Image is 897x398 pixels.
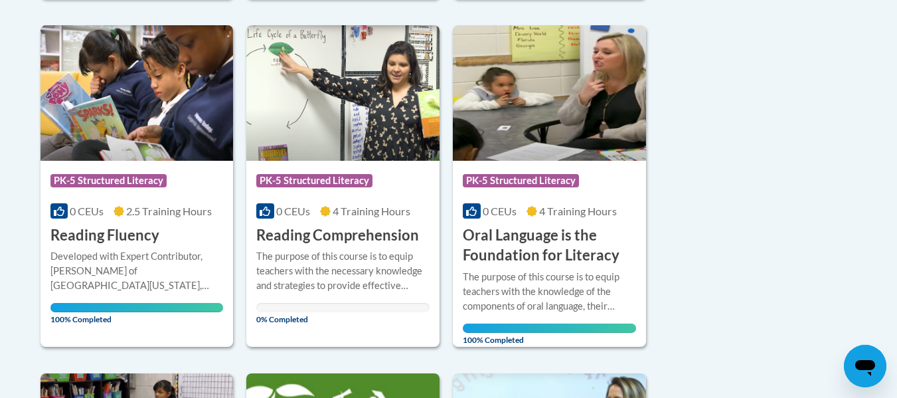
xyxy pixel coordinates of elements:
[483,205,517,217] span: 0 CEUs
[333,205,410,217] span: 4 Training Hours
[41,25,234,347] a: Course LogoPK-5 Structured Literacy0 CEUs2.5 Training Hours Reading FluencyDeveloped with Expert ...
[256,249,430,293] div: The purpose of this course is to equip teachers with the necessary knowledge and strategies to pr...
[50,303,224,312] div: Your progress
[246,25,440,347] a: Course LogoPK-5 Structured Literacy0 CEUs4 Training Hours Reading ComprehensionThe purpose of thi...
[50,225,159,246] h3: Reading Fluency
[246,25,440,161] img: Course Logo
[50,174,167,187] span: PK-5 Structured Literacy
[539,205,617,217] span: 4 Training Hours
[463,324,636,333] div: Your progress
[463,225,636,266] h3: Oral Language is the Foundation for Literacy
[50,303,224,324] span: 100% Completed
[453,25,646,161] img: Course Logo
[453,25,646,347] a: Course LogoPK-5 Structured Literacy0 CEUs4 Training Hours Oral Language is the Foundation for Lit...
[70,205,104,217] span: 0 CEUs
[256,174,372,187] span: PK-5 Structured Literacy
[126,205,212,217] span: 2.5 Training Hours
[256,225,419,246] h3: Reading Comprehension
[463,270,636,314] div: The purpose of this course is to equip teachers with the knowledge of the components of oral lang...
[41,25,234,161] img: Course Logo
[844,345,886,387] iframe: Button to launch messaging window
[463,324,636,345] span: 100% Completed
[463,174,579,187] span: PK-5 Structured Literacy
[50,249,224,293] div: Developed with Expert Contributor, [PERSON_NAME] of [GEOGRAPHIC_DATA][US_STATE], [GEOGRAPHIC_DATA...
[276,205,310,217] span: 0 CEUs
